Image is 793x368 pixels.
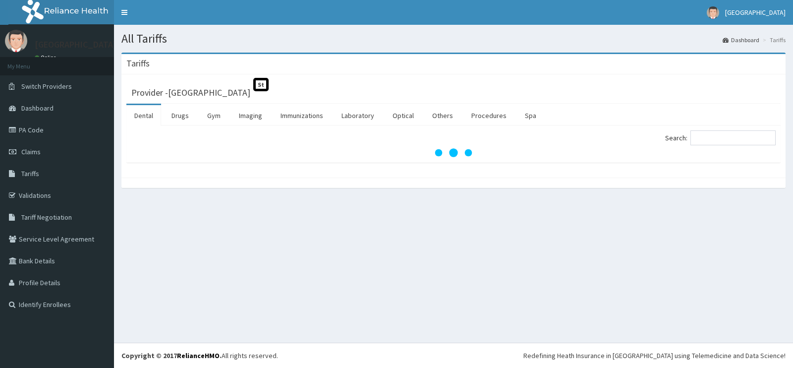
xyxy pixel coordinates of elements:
[690,130,776,145] input: Search:
[121,32,786,45] h1: All Tariffs
[35,40,116,49] p: [GEOGRAPHIC_DATA]
[463,105,514,126] a: Procedures
[665,130,776,145] label: Search:
[231,105,270,126] a: Imaging
[517,105,544,126] a: Spa
[35,54,58,61] a: Online
[164,105,197,126] a: Drugs
[114,343,793,368] footer: All rights reserved.
[523,351,786,361] div: Redefining Heath Insurance in [GEOGRAPHIC_DATA] using Telemedicine and Data Science!
[273,105,331,126] a: Immunizations
[707,6,719,19] img: User Image
[385,105,422,126] a: Optical
[199,105,228,126] a: Gym
[131,88,250,97] h3: Provider - [GEOGRAPHIC_DATA]
[21,82,72,91] span: Switch Providers
[126,105,161,126] a: Dental
[177,351,220,360] a: RelianceHMO
[21,147,41,156] span: Claims
[21,104,54,113] span: Dashboard
[434,133,473,173] svg: audio-loading
[21,213,72,222] span: Tariff Negotiation
[723,36,759,44] a: Dashboard
[424,105,461,126] a: Others
[5,30,27,52] img: User Image
[334,105,382,126] a: Laboratory
[725,8,786,17] span: [GEOGRAPHIC_DATA]
[21,169,39,178] span: Tariffs
[760,36,786,44] li: Tariffs
[253,78,269,91] span: St
[126,59,150,68] h3: Tariffs
[121,351,222,360] strong: Copyright © 2017 .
